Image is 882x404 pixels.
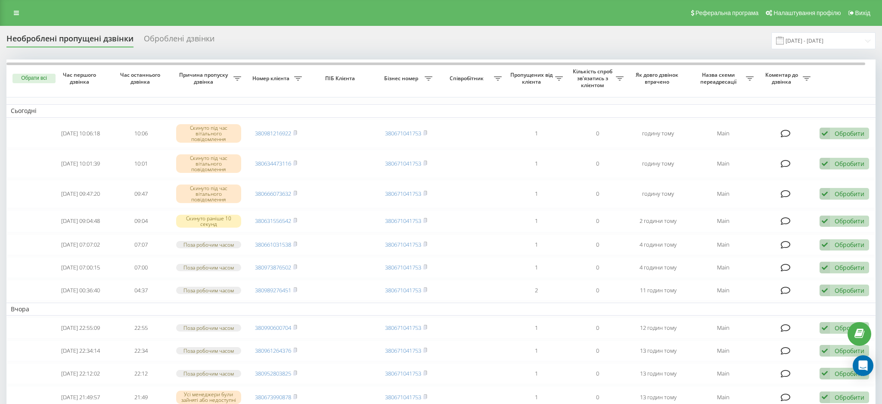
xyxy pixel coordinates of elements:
span: Назва схеми переадресації [693,72,746,85]
a: 380952803825 [255,370,291,377]
div: Скинуто під час вітального повідомлення [176,185,241,204]
td: 07:07 [111,234,171,255]
td: Вчора [6,303,876,316]
div: Обробити [835,263,864,272]
td: 0 [567,280,628,301]
td: 13 годин тому [628,340,689,361]
td: [DATE] 07:07:02 [50,234,111,255]
a: 380671041753 [385,217,421,225]
td: 09:04 [111,210,171,233]
td: 22:55 [111,317,171,338]
a: 380671041753 [385,263,421,271]
td: 1 [506,340,567,361]
div: Необроблені пропущені дзвінки [6,34,134,47]
span: Коментар до дзвінка [762,72,802,85]
td: [DATE] 07:00:15 [50,257,111,278]
div: Оброблені дзвінки [144,34,214,47]
div: Поза робочим часом [176,370,241,377]
td: 1 [506,119,567,148]
a: 380666073632 [255,190,291,197]
td: 4 години тому [628,257,689,278]
a: 380634473116 [255,160,291,167]
a: 380671041753 [385,347,421,354]
td: [DATE] 00:36:40 [50,280,111,301]
td: Main [689,257,758,278]
div: Скинуто під час вітального повідомлення [176,154,241,173]
div: Обробити [835,129,864,138]
td: 0 [567,257,628,278]
td: 1 [506,257,567,278]
div: Обробити [835,347,864,355]
td: 09:47 [111,180,171,208]
div: Open Intercom Messenger [853,355,873,376]
td: 1 [506,234,567,255]
span: Номер клієнта [250,75,294,82]
div: Обробити [835,160,864,168]
button: Обрати всі [12,74,56,83]
td: 07:00 [111,257,171,278]
td: 1 [506,317,567,338]
span: Пропущених від клієнта [510,72,555,85]
span: Як довго дзвінок втрачено [635,72,682,85]
td: Main [689,363,758,384]
div: Обробити [835,393,864,401]
div: Обробити [835,241,864,249]
span: Співробітник [441,75,494,82]
a: 380631556542 [255,217,291,225]
td: 1 [506,363,567,384]
span: Реферальна програма [696,9,759,16]
div: Обробити [835,190,864,198]
td: годину тому [628,180,689,208]
td: 0 [567,180,628,208]
td: Main [689,150,758,178]
td: Main [689,210,758,233]
div: Поза робочим часом [176,287,241,294]
td: 2 [506,280,567,301]
span: Причина пропуску дзвінка [176,72,233,85]
a: 380671041753 [385,286,421,294]
span: Кількість спроб зв'язатись з клієнтом [571,68,616,88]
td: Main [689,280,758,301]
td: 0 [567,234,628,255]
td: Main [689,119,758,148]
td: 10:01 [111,150,171,178]
td: Main [689,180,758,208]
a: 380671041753 [385,160,421,167]
a: 380981216922 [255,129,291,137]
a: 380673990878 [255,393,291,401]
div: Обробити [835,324,864,332]
div: Скинуто під час вітального повідомлення [176,124,241,143]
td: годину тому [628,150,689,178]
div: Поза робочим часом [176,347,241,354]
td: 0 [567,119,628,148]
div: Поза робочим часом [176,264,241,271]
span: Час першого дзвінка [57,72,104,85]
div: Поза робочим часом [176,241,241,248]
td: Main [689,234,758,255]
span: Час останнього дзвінка [118,72,165,85]
span: Вихід [855,9,870,16]
div: Обробити [835,370,864,378]
div: Скинуто раніше 10 секунд [176,215,241,228]
td: 0 [567,317,628,338]
a: 380671041753 [385,241,421,248]
td: 0 [567,340,628,361]
a: 380671041753 [385,370,421,377]
div: Обробити [835,217,864,225]
td: 1 [506,210,567,233]
span: Бізнес номер [380,75,425,82]
td: Main [689,317,758,338]
td: [DATE] 10:01:39 [50,150,111,178]
a: 380989276451 [255,286,291,294]
td: 4 години тому [628,234,689,255]
td: 12 годин тому [628,317,689,338]
span: Налаштування профілю [773,9,841,16]
a: 380661031538 [255,241,291,248]
td: [DATE] 09:47:20 [50,180,111,208]
div: Усі менеджери були зайняті або недоступні [176,391,241,404]
td: [DATE] 22:12:02 [50,363,111,384]
a: 380961264376 [255,347,291,354]
td: [DATE] 10:06:18 [50,119,111,148]
div: Поза робочим часом [176,324,241,332]
span: ПІБ Клієнта [314,75,368,82]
